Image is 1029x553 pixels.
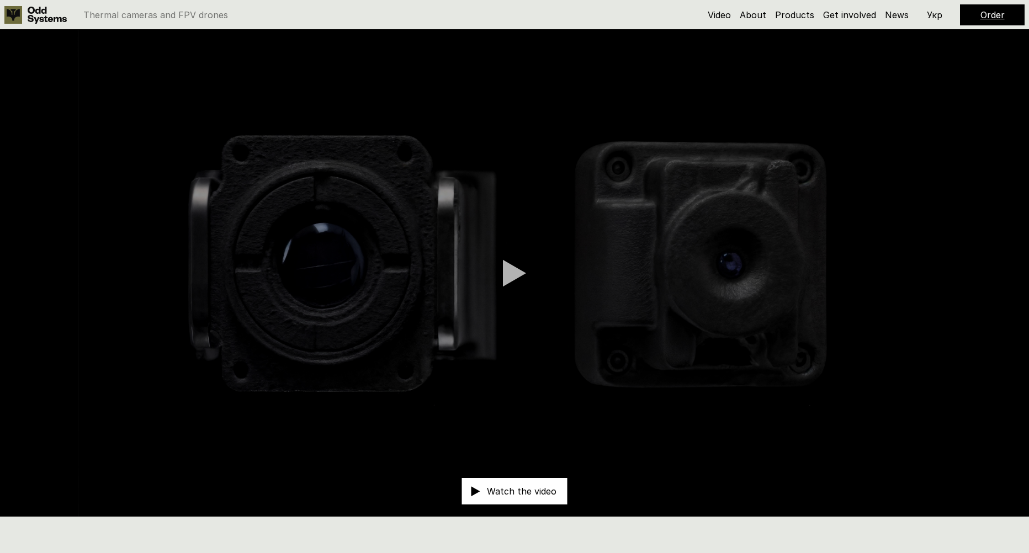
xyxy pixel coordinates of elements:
p: Укр [927,10,942,19]
p: Thermal cameras and FPV drones [83,10,228,19]
a: About [740,9,766,20]
a: Order [980,9,1005,20]
p: Watch the video [487,487,556,496]
a: Video [708,9,731,20]
a: News [885,9,909,20]
a: Products [775,9,814,20]
a: Get involved [823,9,876,20]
